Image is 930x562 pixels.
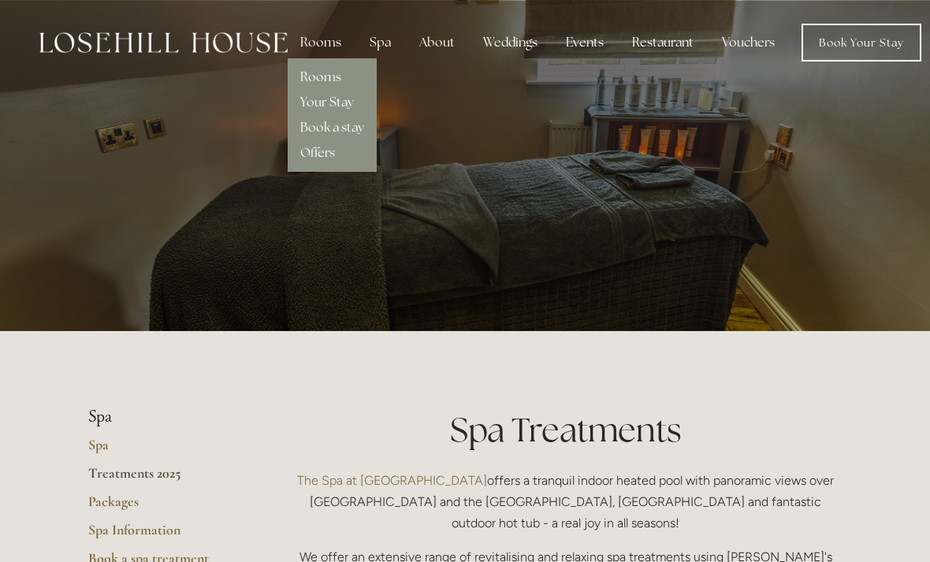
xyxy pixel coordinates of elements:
[289,407,842,453] h1: Spa Treatments
[88,464,239,493] a: Treatments 2025
[288,27,354,58] div: Rooms
[300,94,354,110] a: Your Stay
[300,119,364,136] a: Book a stay
[709,27,787,58] a: Vouchers
[300,144,335,161] a: Offers
[802,24,921,61] a: Book Your Stay
[88,436,239,464] a: Spa
[88,493,239,521] a: Packages
[619,27,706,58] div: Restaurant
[300,69,341,85] a: Rooms
[553,27,616,58] div: Events
[471,27,550,58] div: Weddings
[88,521,239,549] a: Spa Information
[407,27,467,58] div: About
[289,470,842,534] p: offers a tranquil indoor heated pool with panoramic views over [GEOGRAPHIC_DATA] and the [GEOGRAP...
[88,407,239,427] li: Spa
[39,32,288,53] img: Losehill House
[357,27,404,58] div: Spa
[297,473,487,488] a: The Spa at [GEOGRAPHIC_DATA]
